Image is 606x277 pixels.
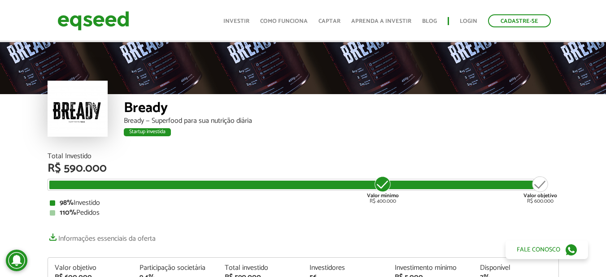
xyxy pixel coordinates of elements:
div: R$ 600.000 [523,175,557,204]
div: Total Investido [48,153,559,160]
a: Login [460,18,477,24]
a: Aprenda a investir [351,18,411,24]
a: Captar [318,18,340,24]
div: Valor objetivo [55,264,126,272]
div: R$ 400.000 [366,175,400,204]
a: Como funciona [260,18,308,24]
div: Participação societária [140,264,211,272]
a: Informações essenciais da oferta [48,230,156,242]
strong: 110% [60,207,76,219]
div: Investidores [310,264,381,272]
div: Bready [124,101,559,117]
div: Investimento mínimo [395,264,466,272]
strong: 98% [60,197,74,209]
div: Pedidos [50,209,557,216]
a: Blog [422,18,437,24]
a: Fale conosco [506,240,588,259]
div: Bready — Superfood para sua nutrição diária [124,117,559,125]
a: Cadastre-se [488,14,551,27]
strong: Valor objetivo [523,191,557,200]
img: EqSeed [57,9,129,33]
div: R$ 590.000 [48,163,559,174]
div: Startup investida [124,128,171,136]
a: Investir [223,18,249,24]
div: Investido [50,199,557,207]
strong: Valor mínimo [367,191,399,200]
div: Total investido [225,264,296,272]
div: Disponível [480,264,552,272]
